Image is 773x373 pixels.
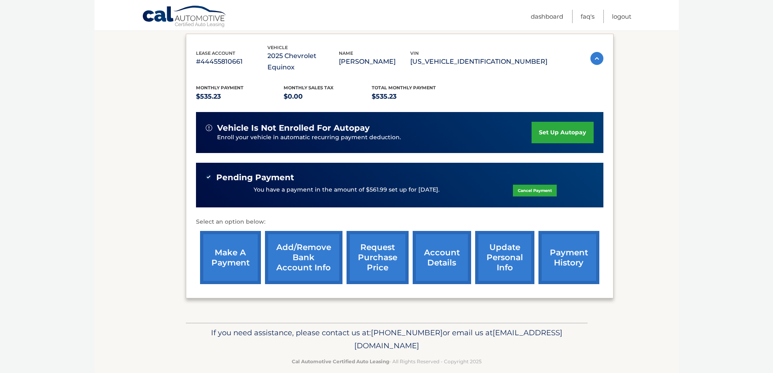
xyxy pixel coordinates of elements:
[216,172,294,183] span: Pending Payment
[284,91,372,102] p: $0.00
[354,328,562,350] span: [EMAIL_ADDRESS][DOMAIN_NAME]
[200,231,261,284] a: make a payment
[581,10,594,23] a: FAQ's
[196,91,284,102] p: $535.23
[538,231,599,284] a: payment history
[196,217,603,227] p: Select an option below:
[292,358,389,364] strong: Cal Automotive Certified Auto Leasing
[475,231,534,284] a: update personal info
[531,10,563,23] a: Dashboard
[196,85,243,91] span: Monthly Payment
[372,91,460,102] p: $535.23
[265,231,342,284] a: Add/Remove bank account info
[206,174,211,180] img: check-green.svg
[532,122,593,143] a: set up autopay
[410,56,547,67] p: [US_VEHICLE_IDENTIFICATION_NUMBER]
[254,185,439,194] p: You have a payment in the amount of $561.99 set up for [DATE].
[347,231,409,284] a: request purchase price
[413,231,471,284] a: account details
[339,50,353,56] span: name
[513,185,557,196] a: Cancel Payment
[612,10,631,23] a: Logout
[267,45,288,50] span: vehicle
[196,56,267,67] p: #44455810661
[590,52,603,65] img: accordion-active.svg
[372,85,436,91] span: Total Monthly Payment
[206,125,212,131] img: alert-white.svg
[267,50,339,73] p: 2025 Chevrolet Equinox
[191,357,582,366] p: - All Rights Reserved - Copyright 2025
[410,50,419,56] span: vin
[284,85,334,91] span: Monthly sales Tax
[142,5,227,29] a: Cal Automotive
[196,50,235,56] span: lease account
[217,133,532,142] p: Enroll your vehicle in automatic recurring payment deduction.
[191,326,582,352] p: If you need assistance, please contact us at: or email us at
[371,328,443,337] span: [PHONE_NUMBER]
[217,123,370,133] span: vehicle is not enrolled for autopay
[339,56,410,67] p: [PERSON_NAME]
